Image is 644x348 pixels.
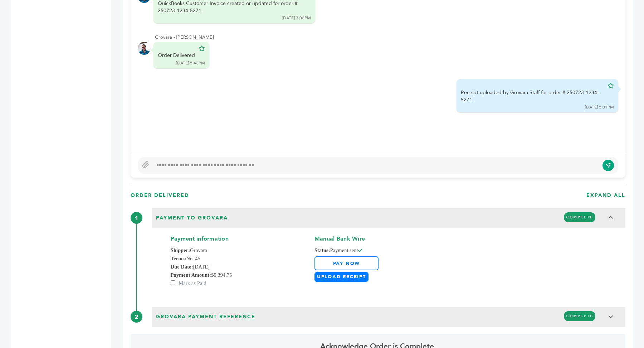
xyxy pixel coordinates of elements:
span: [DATE] [171,263,314,271]
div: Grovara - [PERSON_NAME] [155,34,618,40]
span: $5,394.75 [171,271,314,279]
span: COMPLETE [564,212,595,222]
strong: Payment Amount: [171,272,211,278]
div: [DATE] 5:01PM [585,104,614,110]
span: Grovara Payment Reference [154,311,258,323]
a: Pay Now [314,256,379,270]
strong: Status: [314,248,330,253]
label: Mark as Paid [171,281,206,286]
strong: Terms: [171,256,186,261]
h4: Payment information [171,235,314,246]
span: Payment to Grovara [154,212,230,224]
div: Receipt uploaded by Grovara Staff for order # 250723-1234-5271. [461,89,604,103]
span: COMPLETE [564,311,595,321]
span: Grovara [171,246,314,255]
h3: EXPAND ALL [586,192,625,199]
span: Net 45 [171,255,314,263]
strong: Shipper: [171,248,190,253]
h4: Manual Bank Wire [314,235,382,246]
div: [DATE] 5:46PM [176,60,205,66]
span: Payment sent [314,246,382,255]
strong: Due Date: [171,264,193,270]
div: [DATE] 3:06PM [282,15,311,21]
div: Order Delivered [158,52,195,59]
label: Upload Receipt [314,272,369,282]
h3: ORDER DElIVERED [131,192,189,199]
input: Mark as Paid [171,280,175,285]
